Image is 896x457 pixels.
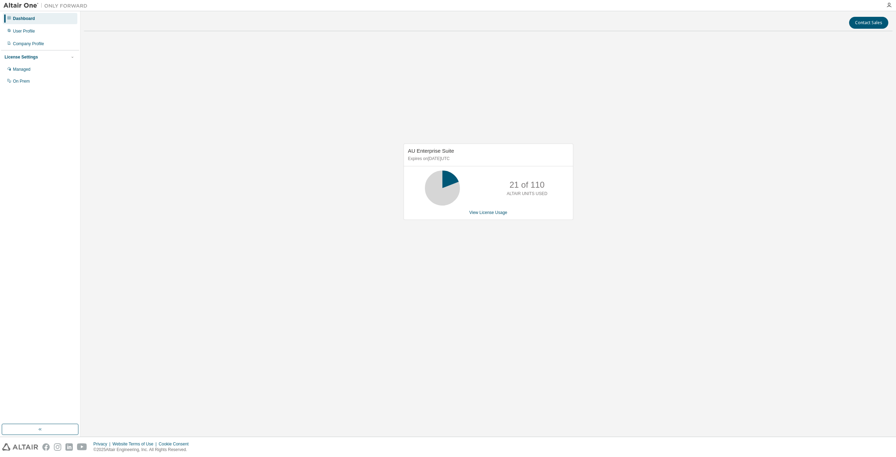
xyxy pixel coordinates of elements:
div: Website Terms of Use [112,441,159,447]
a: View License Usage [469,210,507,215]
p: Expires on [DATE] UTC [408,156,567,162]
span: AU Enterprise Suite [408,148,454,154]
button: Contact Sales [849,17,888,29]
p: 21 of 110 [510,179,545,191]
img: altair_logo.svg [2,443,38,451]
div: Dashboard [13,16,35,21]
p: © 2025 Altair Engineering, Inc. All Rights Reserved. [93,447,193,453]
img: linkedin.svg [65,443,73,451]
p: ALTAIR UNITS USED [507,191,547,197]
div: On Prem [13,78,30,84]
img: Altair One [3,2,91,9]
div: Cookie Consent [159,441,192,447]
div: Privacy [93,441,112,447]
img: youtube.svg [77,443,87,451]
div: User Profile [13,28,35,34]
div: License Settings [5,54,38,60]
div: Managed [13,67,30,72]
img: instagram.svg [54,443,61,451]
img: facebook.svg [42,443,50,451]
div: Company Profile [13,41,44,47]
